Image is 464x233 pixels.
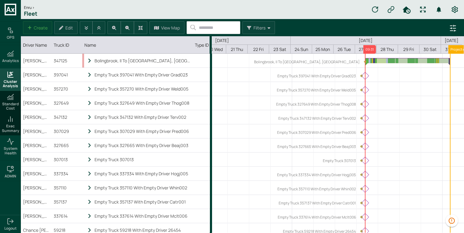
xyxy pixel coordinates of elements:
[54,42,80,48] div: Truck ID
[451,6,458,13] svg: Preferences
[54,36,462,54] div: Time axis showing Aug 27, 2025 00:00 to Sep 07, 2025 17:29
[52,36,82,53] div: Truck ID column. SPACE for context menu, ENTER to sort
[95,185,190,191] div: Empty Truck 357110 With Empty Driver Whin002
[276,87,356,93] label: Empty Truck 357270 With Empty Driver Weld005
[21,153,52,166] div: [PERSON_NAME] (HDZ)
[253,25,265,31] label: Filters
[212,37,232,43] span: [DATE]
[23,21,52,34] button: Create new task
[449,3,461,16] button: Preferences
[277,130,356,135] label: Empty Truck 307029 With Empty Driver Pred006
[34,25,48,31] label: Create
[52,138,82,152] div: 327665
[208,46,223,52] span: 20 Wed
[1,80,20,88] span: Cluster Analysis
[446,215,458,227] button: 1237 data issues
[7,35,14,40] h6: OPS
[417,3,429,16] button: Fullscreen
[193,36,223,53] div: Type ID column. SPACE for context menu, ENTER to sort
[4,226,17,231] span: Logout
[52,209,82,223] div: 337614
[52,124,82,138] div: 307029
[52,82,82,96] div: 357270
[369,3,381,16] button: Refresh data
[95,114,190,120] div: Empty Truck 347132 With Empty Driver Terv002
[52,167,82,181] div: 337334
[52,68,82,82] div: 397041
[277,172,356,177] label: Empty Truck 337334 With Empty Driver Hogj005
[277,186,356,192] label: Empty Truck 357110 With Empty Driver Whin002
[21,96,52,110] div: [PERSON_NAME] (CPA)
[196,22,240,33] input: Search...
[21,209,52,223] div: [PERSON_NAME] (CPA)
[95,142,190,148] div: Empty Truck 327665 With Empty Driver Beaj003
[315,46,330,52] span: 25 Mon
[423,46,437,52] span: 30 Sat
[276,102,356,107] label: Empty Truck 327649 With Empty Driver Thog008
[149,21,184,34] button: View Map
[381,46,394,52] span: 28 Thu
[278,116,356,121] label: Empty Truck 347132 With Empty Driver Terv002
[52,96,82,110] div: 327649
[161,25,180,31] label: View Map
[54,21,78,34] button: Edit selected task
[295,46,308,52] span: 24 Sun
[23,42,49,48] div: Driver Name
[95,86,190,92] div: Empty Truck 357270 With Empty Driver Weld005
[253,46,264,52] span: 22 Fri
[52,153,82,166] div: 307013
[323,158,356,163] label: Empty Truck 307013
[95,128,190,134] div: Empty Truck 307029 With Empty Driver Pred006
[95,72,190,78] div: Empty Truck 397041 With Empty Driver Grad023
[21,82,52,96] div: [PERSON_NAME] (HDZ)
[52,54,82,68] div: 347125
[5,174,16,178] h6: ADMIN
[80,21,93,34] button: Expand all
[277,73,356,79] label: Empty Truck 397041 With Empty Driver Grad023
[21,54,52,68] div: [PERSON_NAME] (CPA)
[21,5,41,10] div: Enru >
[21,10,41,17] h1: Fleet
[84,42,190,48] div: Name
[95,213,190,219] div: Empty Truck 337614 With Empty Driver Mclt006
[447,22,459,34] button: advanced filters
[231,46,243,52] span: 21 Thu
[21,195,52,209] div: [PERSON_NAME] (CPA)
[82,36,193,53] div: Name column. SPACE for context menu, ENTER to sort
[65,25,73,31] label: Edit
[95,157,190,162] div: Empty Truck 307013
[278,200,356,206] label: Empty Truck 357137 With Empty Driver Catr001
[92,21,105,34] button: Collapse all
[21,68,52,82] div: [PERSON_NAME] (HDZ)
[21,138,52,152] div: [PERSON_NAME] (HUT)
[195,42,221,48] div: Type ID
[403,46,414,52] span: 29 Fri
[365,47,374,52] label: 09:31
[1,102,20,111] span: Standard Cost
[445,46,458,52] span: 31 Sun
[338,46,351,52] span: 26 Tue
[1,124,20,133] span: Exec Summary
[21,124,52,138] div: [PERSON_NAME] (HDZ)
[52,110,82,124] div: 347132
[21,36,52,53] div: Driver Name column. SPACE for context menu, ENTER to sort
[254,59,360,64] label: Bolingbrook, Il To [GEOGRAPHIC_DATA], [GEOGRAPHIC_DATA]
[95,199,190,205] div: Empty Truck 357137 With Empty Driver Catr001
[95,227,190,233] div: Empty Truck 59218 With Empty Driver 26454
[21,167,52,181] div: [PERSON_NAME] (HUT)
[277,144,356,149] label: Empty Truck 327665 With Empty Driver Beaj003
[385,3,397,16] button: Manual Assignment
[273,46,286,52] span: 23 Sat
[52,195,82,209] div: 357137
[21,110,52,124] div: [PERSON_NAME] (CPA)
[107,21,121,34] button: Zoom in
[2,59,19,63] h6: Analytics
[442,37,462,43] span: [DATE]
[134,21,147,34] button: Zoom to fit
[242,21,275,34] button: Filters Menu
[121,21,134,34] button: Zoom out
[401,3,413,16] button: HomeTime Editor
[359,46,373,52] span: 27 Wed
[21,181,52,195] div: [PERSON_NAME] (HUT)
[1,146,20,155] span: System Health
